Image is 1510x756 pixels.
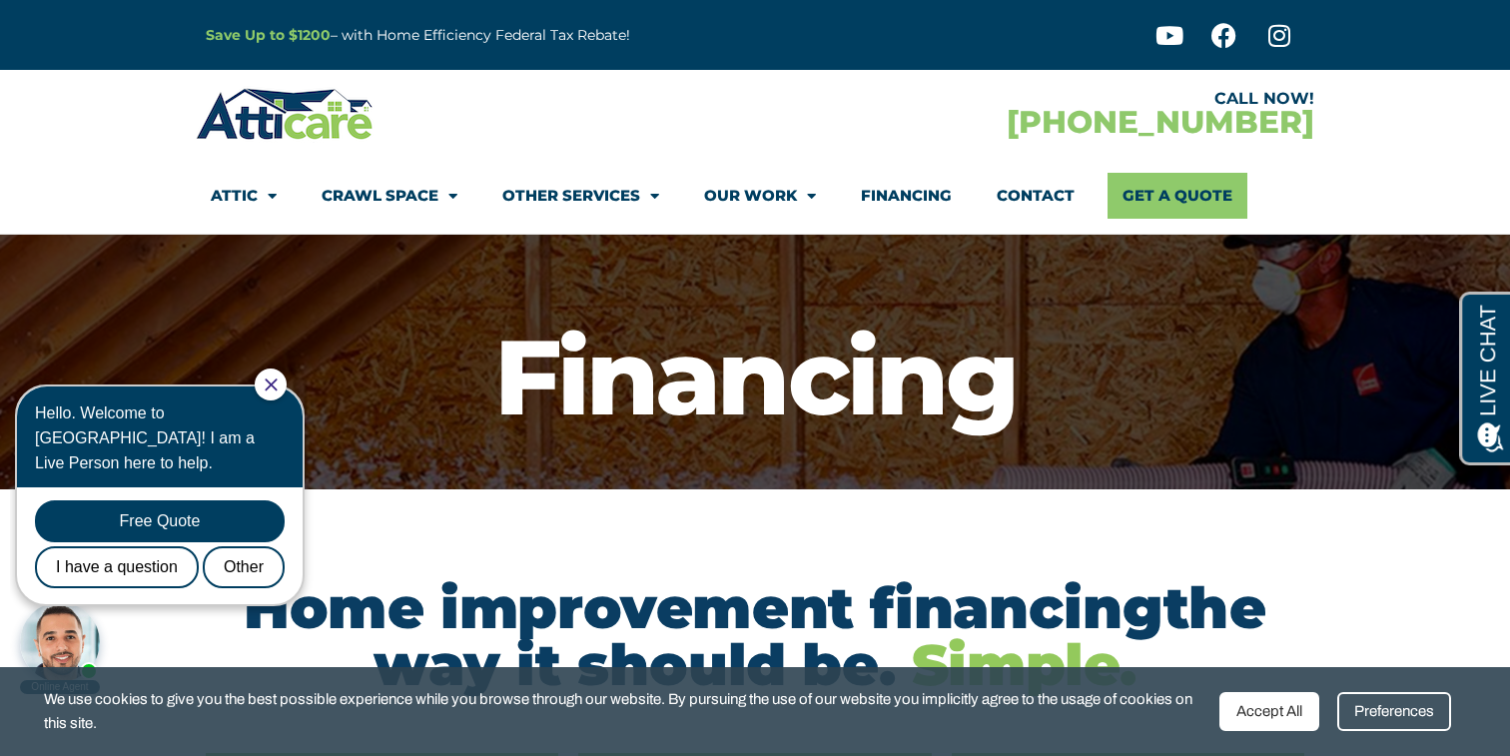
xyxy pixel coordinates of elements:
[322,173,457,219] a: Crawl Space
[704,173,816,219] a: Our Work
[374,573,1266,699] span: the way
[997,173,1075,219] a: Contact
[211,173,1299,219] nav: Menu
[1219,692,1319,731] div: Accept All
[10,325,1500,429] h1: Financing
[861,173,952,219] a: Financing
[206,24,853,47] p: – with Home Efficiency Federal Tax Rebate!
[44,687,1204,736] span: We use cookies to give you the best possible experience while you browse through our website. By ...
[516,630,895,699] span: it should be.
[1108,173,1247,219] a: Get A Quote
[49,16,161,41] span: Opens a chat window
[912,630,1136,699] span: Simple.
[1337,692,1451,731] div: Preferences
[502,173,659,219] a: Other Services
[755,91,1314,107] div: CALL NOW!
[206,26,331,44] a: Save Up to $1200
[10,367,330,696] iframe: Chat Invitation
[206,579,1304,693] h2: Home improvement financing
[211,173,277,219] a: Attic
